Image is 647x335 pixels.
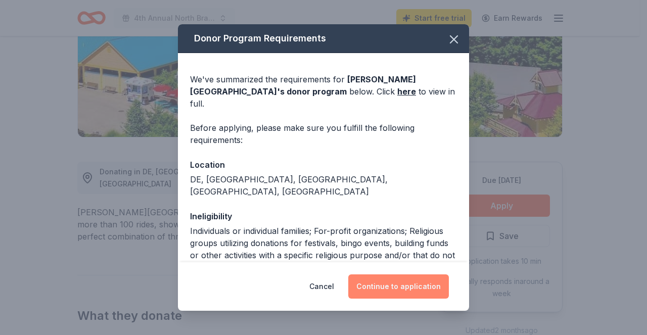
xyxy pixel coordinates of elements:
div: DE, [GEOGRAPHIC_DATA], [GEOGRAPHIC_DATA], [GEOGRAPHIC_DATA], [GEOGRAPHIC_DATA] [190,173,457,198]
div: Individuals or individual families; For-profit organizations; Religious groups utilizing donation... [190,225,457,298]
div: We've summarized the requirements for below. Click to view in full. [190,73,457,110]
div: Donor Program Requirements [178,24,469,53]
div: Before applying, please make sure you fulfill the following requirements: [190,122,457,146]
button: Cancel [309,274,334,299]
div: Ineligibility [190,210,457,223]
a: here [397,85,416,98]
div: Location [190,158,457,171]
button: Continue to application [348,274,449,299]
